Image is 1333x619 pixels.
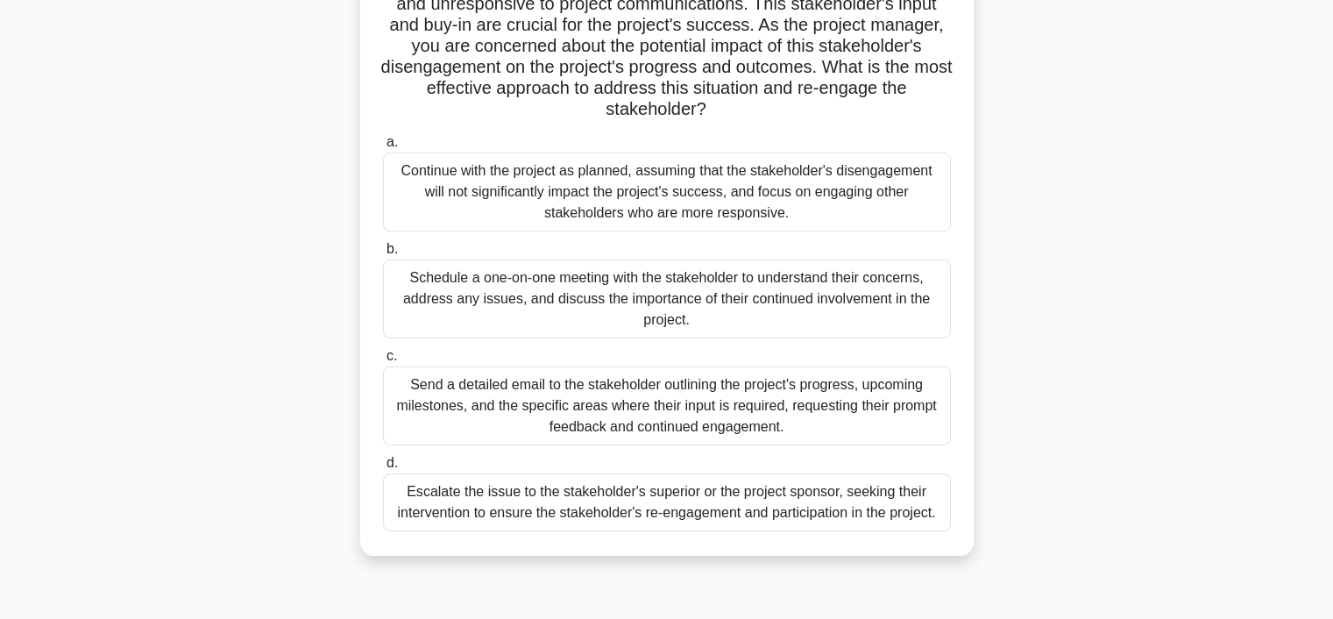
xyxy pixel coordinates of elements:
span: a. [386,134,398,149]
div: Escalate the issue to the stakeholder's superior or the project sponsor, seeking their interventi... [383,473,951,531]
div: Continue with the project as planned, assuming that the stakeholder's disengagement will not sign... [383,153,951,231]
span: c. [386,348,397,363]
div: Schedule a one-on-one meeting with the stakeholder to understand their concerns, address any issu... [383,260,951,338]
span: b. [386,241,398,256]
div: Send a detailed email to the stakeholder outlining the project's progress, upcoming milestones, a... [383,366,951,445]
span: d. [386,455,398,470]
